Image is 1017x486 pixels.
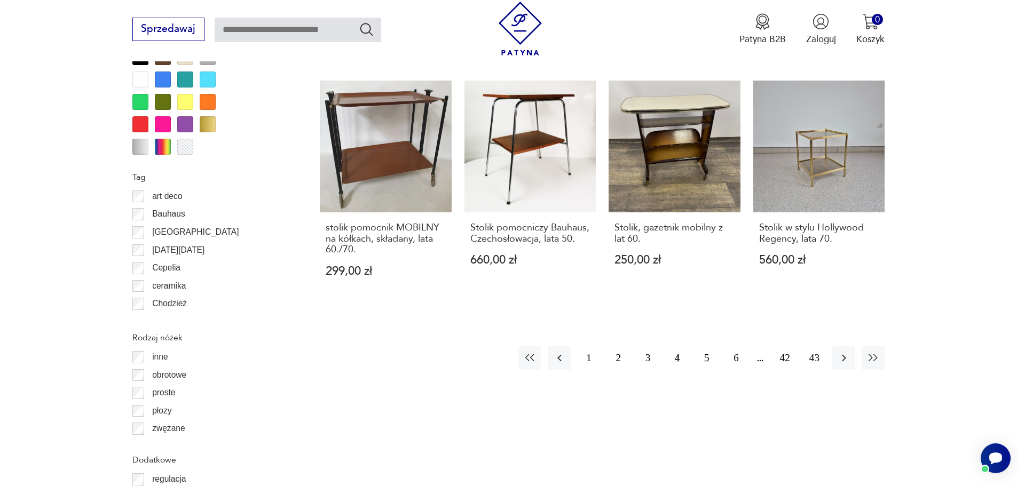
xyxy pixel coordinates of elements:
a: Stolik pomocniczy Bauhaus, Czechosłowacja, lata 50.Stolik pomocniczy Bauhaus, Czechosłowacja, lat... [464,81,596,301]
h3: Stolik pomocniczy Bauhaus, Czechosłowacja, lata 50. [470,222,590,244]
a: Sprzedawaj [132,26,204,34]
button: 0Koszyk [856,13,885,45]
p: płozy [152,404,171,418]
p: 299,00 zł [326,266,446,277]
button: 5 [695,346,718,369]
p: obrotowe [152,368,186,382]
p: Cepelia [152,261,180,275]
p: inne [152,350,168,364]
a: Stolik, gazetnik mobilny z lat 60.Stolik, gazetnik mobilny z lat 60.250,00 zł [609,81,740,301]
button: 6 [724,346,747,369]
button: 1 [577,346,600,369]
p: 560,00 zł [759,254,879,266]
p: 660,00 zł [470,254,590,266]
p: [DATE][DATE] [152,243,204,257]
p: Ćmielów [152,315,184,329]
img: Ikona medalu [754,13,771,30]
button: 2 [607,346,630,369]
button: 3 [636,346,659,369]
iframe: Smartsupp widget button [981,443,1011,473]
a: stolik pomocnik MOBILNY na kółkach, składany, lata 60./70.stolik pomocnik MOBILNY na kółkach, skł... [320,81,452,301]
button: Sprzedawaj [132,18,204,41]
h3: stolik pomocnik MOBILNY na kółkach, składany, lata 60./70. [326,222,446,255]
p: Tag [132,170,289,184]
button: 4 [666,346,689,369]
p: Rodzaj nóżek [132,331,289,345]
img: Patyna - sklep z meblami i dekoracjami vintage [493,2,547,55]
p: proste [152,386,175,400]
button: Zaloguj [806,13,836,45]
p: ceramika [152,279,186,293]
p: regulacja [152,472,186,486]
p: 250,00 zł [614,254,735,266]
button: 43 [803,346,826,369]
p: Zaloguj [806,33,836,45]
button: 42 [774,346,797,369]
button: Szukaj [359,21,374,37]
p: Koszyk [856,33,885,45]
p: art deco [152,189,182,203]
p: Chodzież [152,297,187,310]
button: Patyna B2B [739,13,786,45]
img: Ikona koszyka [862,13,879,30]
h3: Stolik w stylu Hollywood Regency, lata 70. [759,222,879,244]
h3: Stolik, gazetnik mobilny z lat 60. [614,222,735,244]
p: [GEOGRAPHIC_DATA] [152,225,239,239]
p: zwężane [152,421,185,435]
p: Patyna B2B [739,33,786,45]
div: 0 [872,14,883,25]
a: Stolik w stylu Hollywood Regency, lata 70.Stolik w stylu Hollywood Regency, lata 70.560,00 zł [753,81,885,301]
p: Bauhaus [152,207,185,221]
a: Ikona medaluPatyna B2B [739,13,786,45]
p: Dodatkowe [132,453,289,467]
img: Ikonka użytkownika [813,13,829,30]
